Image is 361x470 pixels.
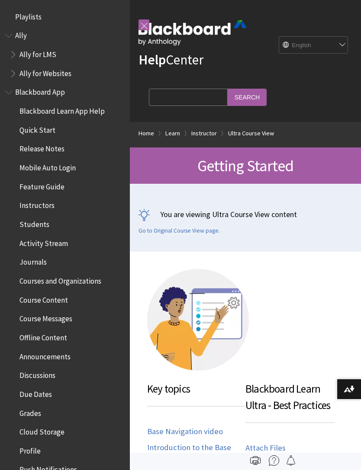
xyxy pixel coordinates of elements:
span: Blackboard App [15,85,65,97]
span: Release Notes [19,142,64,153]
h3: Blackboard Learn Ultra - Best Practices [245,381,335,423]
a: Go to Original Course View page. [139,227,220,235]
img: Blackboard by Anthology [139,20,247,45]
a: Learn [165,128,180,139]
a: Base Navigation video [147,427,223,437]
a: Attach Files [245,443,286,453]
span: Activity Stream [19,236,68,248]
span: Profile [19,444,41,455]
img: More help [269,455,279,466]
span: Quick Start [19,123,55,134]
nav: Book outline for Playlists [5,10,125,24]
span: Instructors [19,198,55,210]
span: Blackboard Learn App Help [19,104,105,115]
span: Offline Content [19,330,67,342]
span: Mobile Auto Login [19,160,76,172]
a: Home [139,128,154,139]
span: Feature Guide [19,179,64,191]
a: Introduction to the Base Navigation [147,443,245,462]
img: A person showing a set up checklist [147,269,249,371]
input: Search [228,89,267,106]
span: Announcements [19,349,71,361]
nav: Book outline for Anthology Ally Help [5,29,125,81]
a: Instructor [191,128,217,139]
span: Course Messages [19,312,72,323]
a: Ultra Course View [228,128,274,139]
h3: Key topics [147,381,245,406]
span: Ally for Websites [19,66,71,78]
span: Getting Started [197,156,293,176]
a: HelpCenter [139,51,203,68]
span: Students [19,217,49,229]
img: Follow this page [286,455,296,466]
span: Playlists [15,10,42,21]
span: Ally for LMS [19,47,56,59]
span: Due Dates [19,387,52,399]
span: Discussions [19,368,55,380]
span: Journals [19,255,47,267]
p: You are viewing Ultra Course View content [139,209,352,220]
strong: Help [139,51,166,68]
span: Course Content [19,293,68,304]
span: Cloud Storage [19,425,64,436]
span: Ally [15,29,27,40]
img: Print [250,455,261,466]
select: Site Language Selector [279,37,348,54]
span: Courses and Organizations [19,274,101,285]
span: Grades [19,406,41,418]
